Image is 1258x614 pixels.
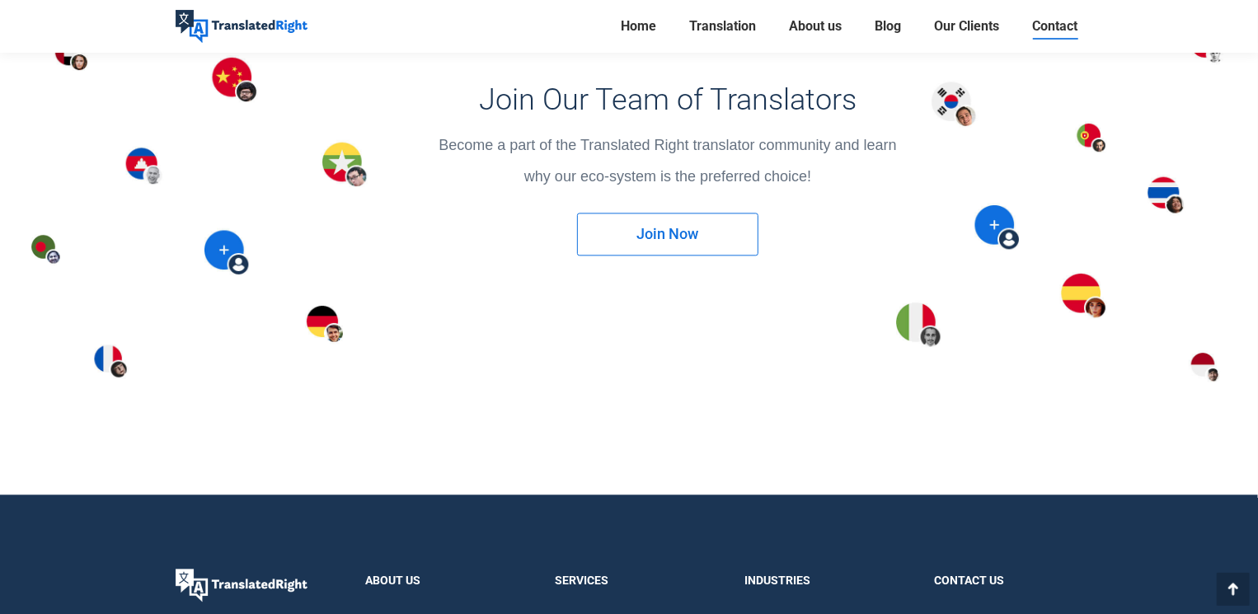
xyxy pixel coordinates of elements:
[784,15,847,38] a: About us
[621,18,656,35] span: Home
[365,569,514,592] div: About Us
[637,226,699,242] span: Join Now
[176,10,307,43] img: Translated Right
[789,18,842,35] span: About us
[331,134,1005,188] div: Become a part of the Translated Right translator community and learn
[577,213,758,255] a: Join Now
[331,82,1005,117] h3: Join Our Team of Translators
[870,15,906,38] a: Blog
[684,15,761,38] a: Translation
[929,15,1004,38] a: Our Clients
[689,18,756,35] span: Translation
[1027,15,1082,38] a: Contact
[744,569,893,592] div: Industries
[875,18,901,35] span: Blog
[934,569,1082,592] div: Contact us
[331,165,1005,188] p: why our eco-system is the preferred choice!
[1032,18,1077,35] span: Contact
[934,18,999,35] span: Our Clients
[555,569,703,592] div: Services
[616,15,661,38] a: Home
